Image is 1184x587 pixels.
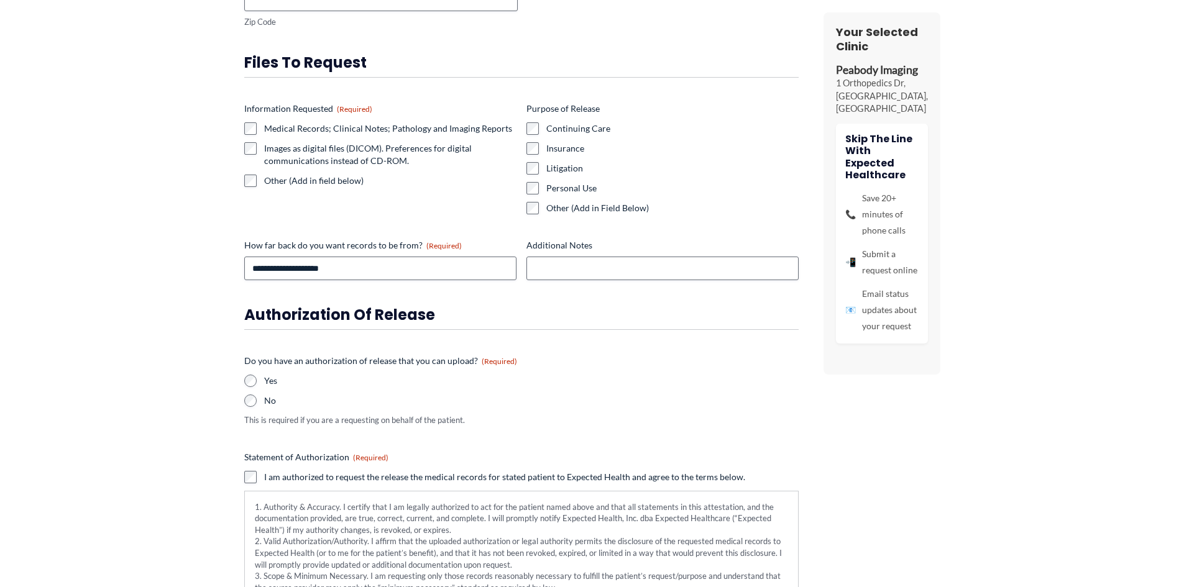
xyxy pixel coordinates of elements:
legend: Do you have an authorization of release that you can upload? [244,355,517,367]
label: Other (Add in field below) [264,175,516,187]
span: 📲 [845,254,856,270]
label: Yes [264,375,799,387]
div: This is required if you are a requesting on behalf of the patient. [244,414,799,426]
label: Additional Notes [526,239,799,252]
label: Medical Records; Clinical Notes; Pathology and Imaging Reports [264,122,516,135]
span: (Required) [426,241,462,250]
legend: Statement of Authorization [244,451,388,463]
legend: Information Requested [244,102,372,115]
label: Images as digital files (DICOM). Preferences for digital communications instead of CD-ROM. [264,142,516,167]
span: (Required) [337,104,372,114]
label: Other (Add in Field Below) [546,202,799,214]
li: Email status updates about your request [845,286,919,334]
label: Zip Code [244,16,518,28]
label: Litigation [546,162,799,175]
li: Save 20+ minutes of phone calls [845,190,919,239]
label: I am authorized to request the release the medical records for stated patient to Expected Health ... [264,471,745,483]
p: 1 Orthopedics Dr, [GEOGRAPHIC_DATA], [GEOGRAPHIC_DATA] [836,78,928,115]
label: How far back do you want records to be from? [244,239,516,252]
span: 📞 [845,206,856,222]
label: Insurance [546,142,799,155]
span: 📧 [845,302,856,318]
h3: Files to Request [244,53,799,72]
span: (Required) [482,357,517,366]
span: (Required) [353,453,388,462]
legend: Purpose of Release [526,102,600,115]
label: Continuing Care [546,122,799,135]
h3: Your Selected Clinic [836,25,928,54]
p: Peabody Imaging [836,63,928,78]
label: No [264,394,799,407]
label: Personal Use [546,182,799,194]
h3: Authorization of Release [244,305,799,324]
h4: Skip The Line With Expected Healthcare [845,134,919,181]
li: Submit a request online [845,246,919,278]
